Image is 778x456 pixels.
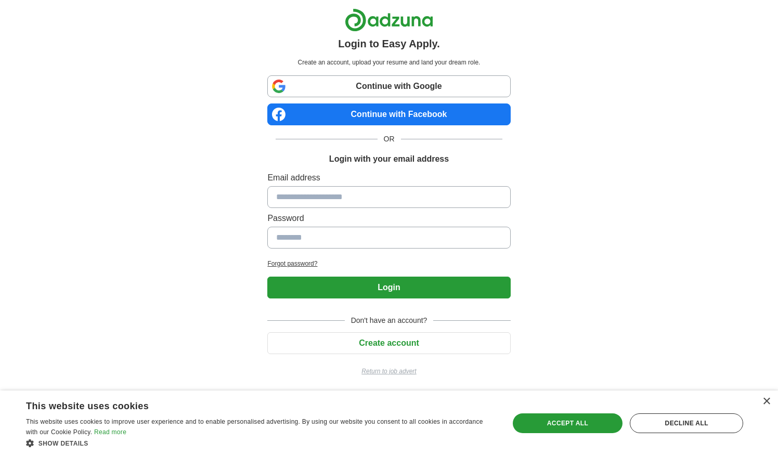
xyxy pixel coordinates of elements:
[267,259,510,268] a: Forgot password?
[267,338,510,347] a: Create account
[762,398,770,406] div: Close
[630,413,743,433] div: Decline all
[378,134,401,145] span: OR
[267,277,510,298] button: Login
[267,172,510,184] label: Email address
[267,103,510,125] a: Continue with Facebook
[338,36,440,51] h1: Login to Easy Apply.
[26,397,469,412] div: This website uses cookies
[26,438,495,448] div: Show details
[267,212,510,225] label: Password
[513,413,623,433] div: Accept all
[269,58,508,67] p: Create an account, upload your resume and land your dream role.
[267,367,510,376] a: Return to job advert
[267,332,510,354] button: Create account
[26,418,483,436] span: This website uses cookies to improve user experience and to enable personalised advertising. By u...
[94,428,126,436] a: Read more, opens a new window
[345,8,433,32] img: Adzuna logo
[345,315,434,326] span: Don't have an account?
[267,75,510,97] a: Continue with Google
[38,440,88,447] span: Show details
[329,153,449,165] h1: Login with your email address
